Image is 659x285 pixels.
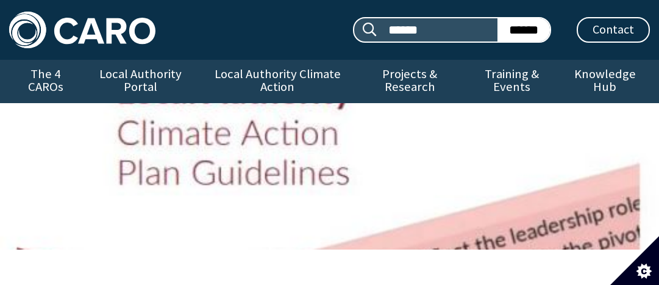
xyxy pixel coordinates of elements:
a: The 4 CAROs [9,60,82,103]
a: Local Authority Portal [82,60,199,103]
button: Set cookie preferences [610,236,659,285]
a: Knowledge Hub [560,60,650,103]
a: Local Authority Climate Action [199,60,355,103]
img: Caro logo [9,12,155,48]
a: Training & Events [464,60,560,103]
a: Projects & Research [355,60,464,103]
a: Contact [577,17,650,43]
